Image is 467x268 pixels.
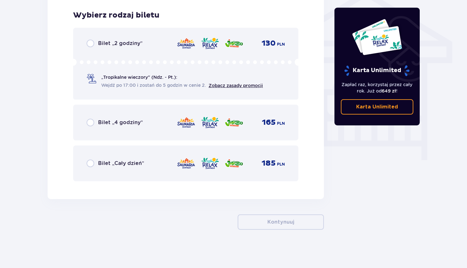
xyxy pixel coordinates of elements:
img: Jamango [225,116,243,129]
button: Kontynuuj [238,214,324,230]
p: Kontynuuj [267,219,294,226]
a: Zobacz zasady promocji [209,83,263,88]
h3: Wybierz rodzaj biletu [73,11,159,20]
span: „Tropikalne wieczory" (Ndz. - Pt.): [101,74,177,80]
img: Saunaria [177,116,195,129]
span: PLN [277,161,285,167]
img: Relax [201,37,219,50]
span: Bilet „2 godziny” [98,40,142,47]
span: Bilet „Cały dzień” [98,160,144,167]
span: 649 zł [382,88,396,93]
span: 165 [262,118,276,127]
img: Relax [201,157,219,170]
img: Saunaria [177,37,195,50]
p: Karta Unlimited [356,103,398,110]
img: Jamango [225,37,243,50]
img: Saunaria [177,157,195,170]
img: Jamango [225,157,243,170]
span: Wejdź po 17:00 i zostań do 5 godzin w cenie 2. [101,82,206,88]
span: PLN [277,41,285,47]
span: PLN [277,121,285,126]
p: Zapłać raz, korzystaj przez cały rok. Już od ! [341,81,414,94]
span: 130 [262,39,276,48]
p: Karta Unlimited [344,65,410,76]
span: Bilet „4 godziny” [98,119,143,126]
a: Karta Unlimited [341,99,414,115]
span: 185 [262,159,276,168]
img: Relax [201,116,219,129]
img: Dwie karty całoroczne do Suntago z napisem 'UNLIMITED RELAX', na białym tle z tropikalnymi liśćmi... [352,19,402,56]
